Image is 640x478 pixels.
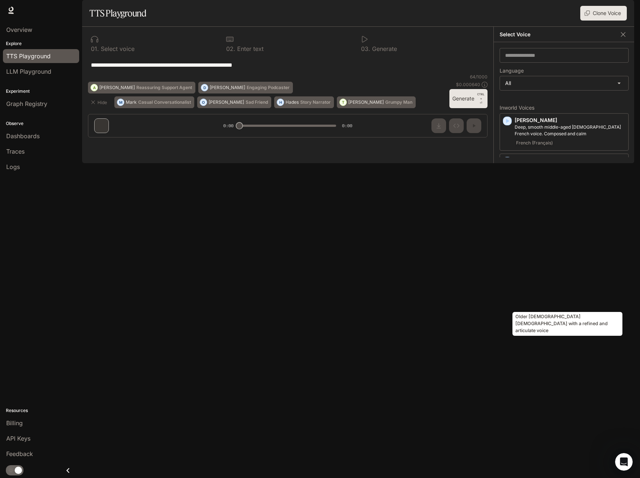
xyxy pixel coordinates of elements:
iframe: Intercom live chat [615,453,633,471]
p: 0 2 . [226,46,235,52]
p: Enter text [235,46,264,52]
p: Engaging Podcaster [247,85,290,90]
p: Grumpy Man [385,100,412,104]
p: Language [500,68,524,73]
div: O [200,96,207,108]
p: [PERSON_NAME] [348,100,384,104]
p: Reassuring Support Agent [136,85,192,90]
button: O[PERSON_NAME]Sad Friend [197,96,271,108]
p: $ 0.000640 [456,81,480,88]
p: Inworld Voices [500,105,629,110]
button: Clone Voice [580,6,627,21]
p: Select voice [99,46,135,52]
button: GenerateCTRL +⏎ [449,89,488,108]
p: Story Narrator [300,100,331,104]
div: A [91,82,98,93]
h1: TTS Playground [89,6,146,21]
div: H [277,96,284,108]
p: Deep, smooth middle-aged male French voice. Composed and calm [515,124,625,137]
span: French (Français) [515,139,554,147]
p: Hades [286,100,299,104]
p: Generate [370,46,397,52]
p: [PERSON_NAME] [210,85,245,90]
p: [PERSON_NAME] [209,100,244,104]
div: All [500,76,628,90]
button: T[PERSON_NAME]Grumpy Man [337,96,416,108]
div: D [201,82,208,93]
button: HHadesStory Narrator [274,96,334,108]
p: [PERSON_NAME] [515,157,625,164]
p: Mark [126,100,137,104]
div: T [340,96,346,108]
p: [PERSON_NAME] [515,117,625,124]
p: 64 / 1000 [470,74,488,80]
p: Sad Friend [246,100,268,104]
button: Hide [88,96,111,108]
button: D[PERSON_NAME]Engaging Podcaster [198,82,293,93]
div: M [117,96,124,108]
p: 0 1 . [91,46,99,52]
p: ⏎ [477,92,485,105]
p: [PERSON_NAME] [99,85,135,90]
p: CTRL + [477,92,485,101]
p: Casual Conversationalist [138,100,191,104]
div: Older [DEMOGRAPHIC_DATA] [DEMOGRAPHIC_DATA] with a refined and articulate voice [512,312,622,336]
p: 0 3 . [361,46,370,52]
button: MMarkCasual Conversationalist [114,96,194,108]
button: A[PERSON_NAME]Reassuring Support Agent [88,82,195,93]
